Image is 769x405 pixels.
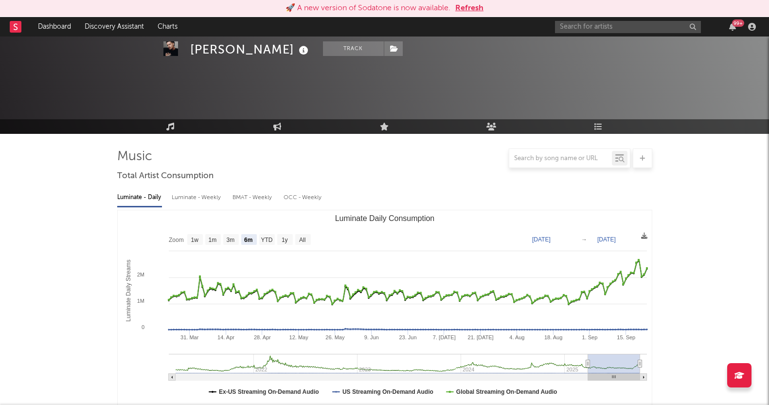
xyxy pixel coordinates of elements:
[78,17,151,37] a: Discovery Assistant
[289,334,308,340] text: 12. May
[582,334,597,340] text: 1. Sep
[141,324,144,330] text: 0
[169,237,184,243] text: Zoom
[117,170,214,182] span: Total Artist Consumption
[364,334,378,340] text: 9. Jun
[125,259,132,321] text: Luminate Daily Streams
[232,189,274,206] div: BMAT - Weekly
[137,298,144,304] text: 1M
[732,19,744,27] div: 99 +
[31,17,78,37] a: Dashboard
[455,2,483,14] button: Refresh
[219,388,319,395] text: Ex-US Streaming On-Demand Audio
[190,41,311,57] div: [PERSON_NAME]
[729,23,736,31] button: 99+
[342,388,433,395] text: US Streaming On-Demand Audio
[456,388,557,395] text: Global Streaming On-Demand Audio
[137,272,144,277] text: 2M
[467,334,493,340] text: 21. [DATE]
[281,237,287,243] text: 1y
[244,237,252,243] text: 6m
[286,2,450,14] div: 🚀 A new version of Sodatone is now available.
[335,214,434,222] text: Luminate Daily Consumption
[261,237,272,243] text: YTD
[172,189,223,206] div: Luminate - Weekly
[191,237,198,243] text: 1w
[180,334,199,340] text: 31. Mar
[544,334,562,340] text: 18. Aug
[399,334,416,340] text: 23. Jun
[509,334,524,340] text: 4. Aug
[226,237,234,243] text: 3m
[509,155,612,163] input: Search by song name or URL
[217,334,234,340] text: 14. Apr
[581,236,587,243] text: →
[299,237,305,243] text: All
[532,236,551,243] text: [DATE]
[118,210,652,405] svg: Luminate Daily Consumption
[432,334,455,340] text: 7. [DATE]
[617,334,635,340] text: 15. Sep
[151,17,184,37] a: Charts
[325,334,345,340] text: 26. May
[597,236,616,243] text: [DATE]
[117,189,162,206] div: Luminate - Daily
[253,334,270,340] text: 28. Apr
[208,237,216,243] text: 1m
[323,41,384,56] button: Track
[555,21,701,33] input: Search for artists
[284,189,322,206] div: OCC - Weekly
